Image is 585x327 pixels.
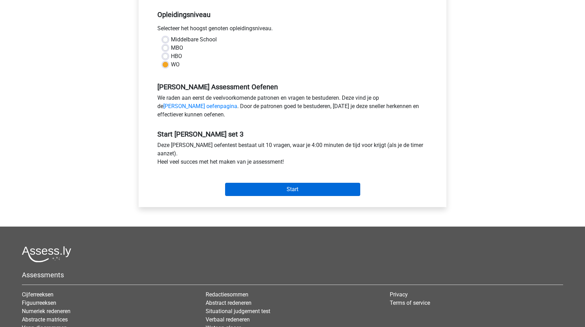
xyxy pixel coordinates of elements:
a: Redactiesommen [206,291,248,298]
h5: [PERSON_NAME] Assessment Oefenen [157,83,428,91]
label: Middelbare School [171,35,217,44]
label: WO [171,60,180,69]
h5: Start [PERSON_NAME] set 3 [157,130,428,138]
a: Terms of service [390,300,430,306]
a: Verbaal redeneren [206,316,250,323]
div: Deze [PERSON_NAME] oefentest bestaat uit 10 vragen, waar je 4:00 minuten de tijd voor krijgt (als... [152,141,433,169]
img: Assessly logo [22,246,71,262]
a: Figuurreeksen [22,300,56,306]
a: [PERSON_NAME] oefenpagina [163,103,237,109]
h5: Assessments [22,271,563,279]
a: Abstract redeneren [206,300,252,306]
a: Situational judgement test [206,308,270,314]
input: Start [225,183,360,196]
div: We raden aan eerst de veelvoorkomende patronen en vragen te bestuderen. Deze vind je op de . Door... [152,94,433,122]
div: Selecteer het hoogst genoten opleidingsniveau. [152,24,433,35]
label: HBO [171,52,182,60]
a: Numeriek redeneren [22,308,71,314]
h5: Opleidingsniveau [157,8,428,22]
label: MBO [171,44,183,52]
a: Abstracte matrices [22,316,68,323]
a: Cijferreeksen [22,291,53,298]
a: Privacy [390,291,408,298]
